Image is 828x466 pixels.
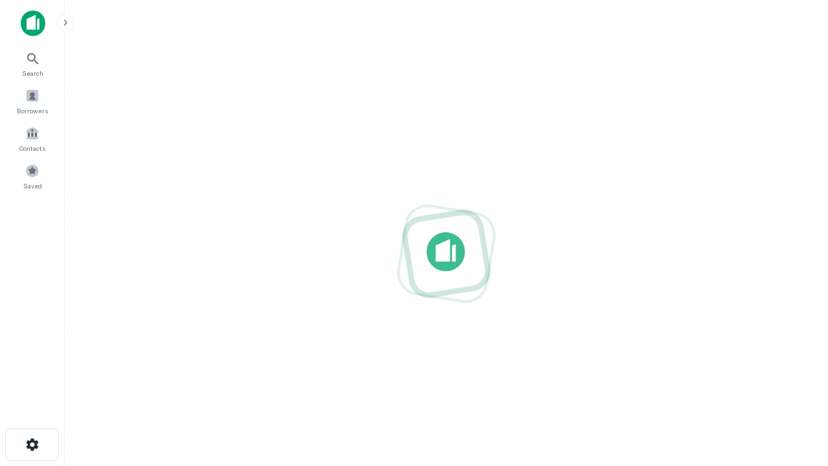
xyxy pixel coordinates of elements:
span: Saved [23,181,42,191]
a: Contacts [4,121,61,156]
span: Borrowers [17,105,48,116]
a: Search [4,46,61,81]
span: Contacts [19,143,45,153]
a: Borrowers [4,83,61,118]
iframe: Chat Widget [763,321,828,383]
img: capitalize-icon.png [21,10,45,36]
a: Saved [4,159,61,194]
span: Search [22,68,43,78]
